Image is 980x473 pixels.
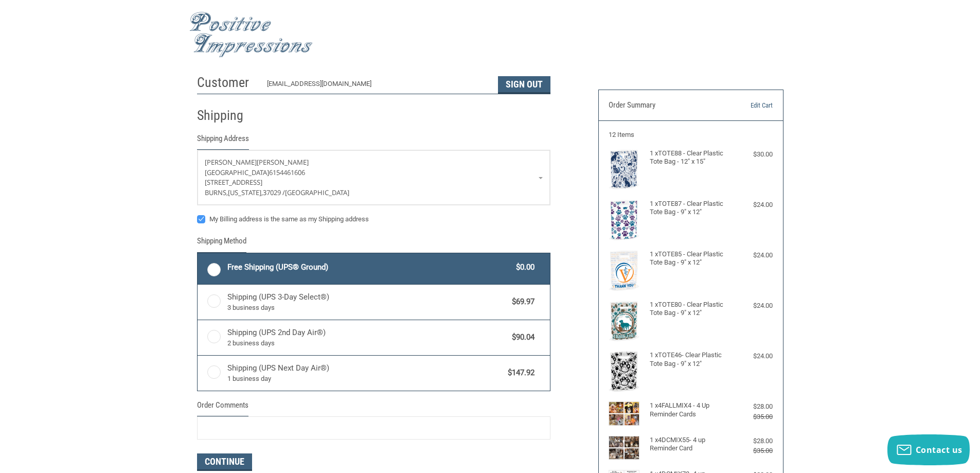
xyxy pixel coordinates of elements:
[205,168,269,177] span: [GEOGRAPHIC_DATA]
[197,399,248,416] legend: Order Comments
[189,12,313,58] img: Positive Impressions
[227,291,507,313] span: Shipping (UPS 3-Day Select®)
[205,188,228,197] span: Burns,
[498,76,550,94] button: Sign Out
[732,250,773,260] div: $24.00
[197,235,246,252] legend: Shipping Method
[503,367,535,379] span: $147.92
[198,150,550,205] a: Enter or select a different address
[228,188,263,197] span: [US_STATE],
[732,446,773,456] div: $35.00
[650,301,729,318] h4: 1 x TOTE80 - Clear Plastic Tote Bag - 9" x 12"
[227,261,511,273] span: Free Shipping (UPS® Ground)
[227,303,507,313] span: 3 business days
[887,434,970,465] button: Contact us
[732,351,773,361] div: $24.00
[205,178,262,187] span: [STREET_ADDRESS]
[197,107,257,124] h2: Shipping
[205,157,257,167] span: [PERSON_NAME]
[650,250,729,267] h4: 1 x TOTE85 - Clear Plastic Tote Bag - 9" x 12"
[197,74,257,91] h2: Customer
[916,444,963,456] span: Contact us
[257,157,309,167] span: [PERSON_NAME]
[267,79,488,94] div: [EMAIL_ADDRESS][DOMAIN_NAME]
[732,301,773,311] div: $24.00
[269,168,305,177] span: 6154461606
[720,100,773,111] a: Edit Cart
[609,131,773,139] h3: 12 Items
[507,296,535,308] span: $69.97
[227,374,503,384] span: 1 business day
[732,149,773,160] div: $30.00
[227,338,507,348] span: 2 business days
[227,362,503,384] span: Shipping (UPS Next Day Air®)
[263,188,285,197] span: 37029 /
[285,188,349,197] span: [GEOGRAPHIC_DATA]
[197,215,550,223] label: My Billing address is the same as my Shipping address
[227,327,507,348] span: Shipping (UPS 2nd Day Air®)
[511,261,535,273] span: $0.00
[650,200,729,217] h4: 1 x TOTE87 - Clear Plastic Tote Bag - 9" x 12"
[197,453,252,471] button: Continue
[732,436,773,446] div: $28.00
[650,351,729,368] h4: 1 x TOTE46- Clear Plastic Tote Bag - 9" x 12"
[197,133,249,150] legend: Shipping Address
[507,331,535,343] span: $90.04
[732,401,773,412] div: $28.00
[732,412,773,422] div: $35.00
[650,149,729,166] h4: 1 x TOTE88 - Clear Plastic Tote Bag - 12" x 15"
[650,401,729,418] h4: 1 x 4FALLMIX4 - 4 Up Reminder Cards
[650,436,729,453] h4: 1 x 4DCMIX55- 4 up Reminder Card
[609,100,720,111] h3: Order Summary
[732,200,773,210] div: $24.00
